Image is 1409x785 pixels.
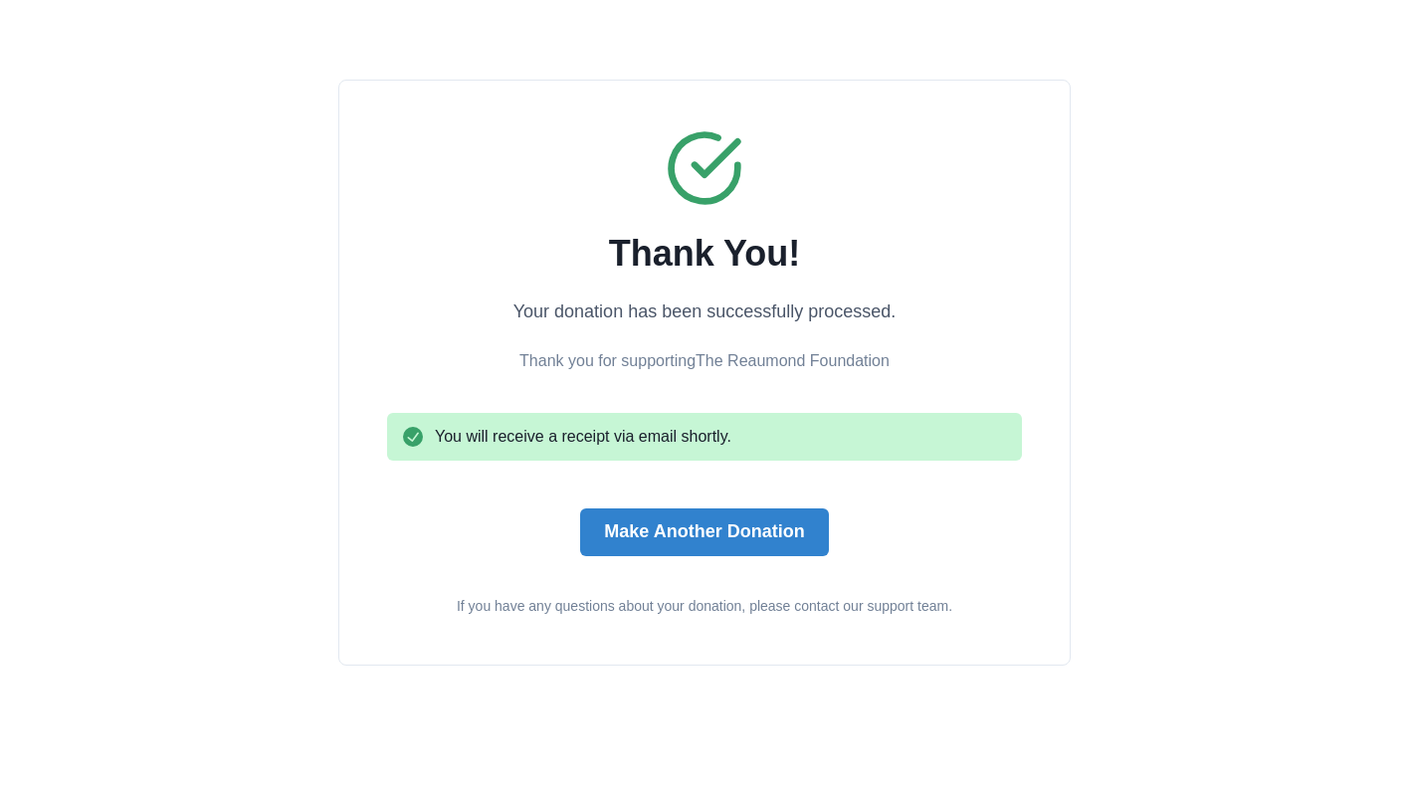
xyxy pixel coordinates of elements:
p: If you have any questions about your donation, please contact our support team. [457,596,952,617]
button: Make Another Donation [580,508,828,556]
p: Your donation has been successfully processed. [513,298,897,325]
h2: Thank You! [609,232,801,275]
div: You will receive a receipt via email shortly. [387,413,1022,461]
p: Thank you for supporting The Reaumond Foundation [519,349,890,373]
